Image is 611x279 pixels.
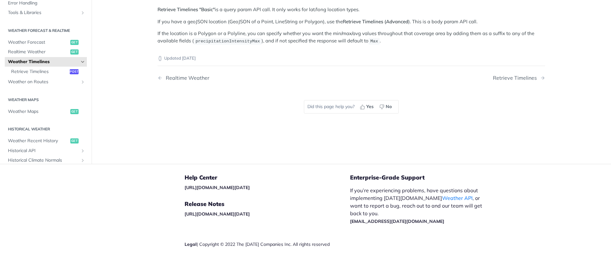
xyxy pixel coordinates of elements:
[386,103,392,110] span: No
[8,59,79,65] span: Weather Timelines
[70,109,79,114] span: get
[442,195,473,201] a: Weather API
[70,138,79,143] span: get
[5,126,87,132] h2: Historical Weather
[185,241,197,247] a: Legal
[185,211,250,217] a: [URL][DOMAIN_NAME][DATE]
[5,47,87,57] a: Realtime Weatherget
[350,218,444,224] a: [EMAIL_ADDRESS][DATE][DOMAIN_NAME]
[5,28,87,33] h2: Weather Forecast & realtime
[5,38,87,47] a: Weather Forecastget
[8,108,69,115] span: Weather Maps
[158,6,215,12] strong: Retrieve Timelines "Basic"
[366,103,374,110] span: Yes
[80,10,85,15] button: Show subpages for Tools & Libraries
[5,146,87,156] a: Historical APIShow subpages for Historical API
[70,69,79,74] span: post
[185,241,350,247] div: | Copyright © 2022 The [DATE] Companies Inc. All rights reserved
[158,75,324,81] a: Previous Page: Realtime Weather
[8,79,79,85] span: Weather on Routes
[8,39,69,46] span: Weather Forecast
[8,49,69,55] span: Realtime Weather
[8,10,79,16] span: Tools & Libraries
[493,75,540,81] div: Retrieve Timelines
[158,55,545,62] p: Updated [DATE]
[80,59,85,64] button: Hide subpages for Weather Timelines
[195,39,260,44] span: precipitationIntensityMax
[8,148,79,154] span: Historical API
[5,57,87,67] a: Weather TimelinesHide subpages for Weather Timelines
[350,174,499,181] h5: Enterprise-Grade Support
[5,77,87,87] a: Weather on RoutesShow subpages for Weather on Routes
[185,174,350,181] h5: Help Center
[70,49,79,55] span: get
[80,148,85,153] button: Show subpages for Historical API
[80,158,85,163] button: Show subpages for Historical Climate Normals
[343,18,408,25] strong: Retrieve Timelines (Advanced
[5,8,87,18] a: Tools & LibrariesShow subpages for Tools & Libraries
[5,107,87,116] a: Weather Mapsget
[377,102,395,112] button: No
[304,100,399,114] div: Did this page help you?
[163,75,209,81] div: Realtime Weather
[8,67,87,77] a: Retrieve Timelinespost
[158,69,545,87] nav: Pagination Controls
[158,6,545,13] p: is a query param API call. It only works for lat/long location types.
[5,136,87,146] a: Weather Recent Historyget
[5,97,87,103] h2: Weather Maps
[185,200,350,208] h5: Release Notes
[11,69,68,75] span: Retrieve Timelines
[185,185,250,190] a: [URL][DOMAIN_NAME][DATE]
[80,79,85,84] button: Show subpages for Weather on Routes
[158,18,545,26] p: If you have a geoJSON location (GeoJSON of a Point, LineString or Polygon), use the ). This is a ...
[370,39,378,44] span: Max
[8,138,69,144] span: Weather Recent History
[350,187,489,225] p: If you’re experiencing problems, have questions about implementing [DATE][DOMAIN_NAME] , or want ...
[158,30,545,45] p: If the location is a Polygon or a Polyline, you can specify whether you want the min/max/avg valu...
[358,102,377,112] button: Yes
[8,157,79,164] span: Historical Climate Normals
[493,75,545,81] a: Next Page: Retrieve Timelines
[5,156,87,165] a: Historical Climate NormalsShow subpages for Historical Climate Normals
[70,40,79,45] span: get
